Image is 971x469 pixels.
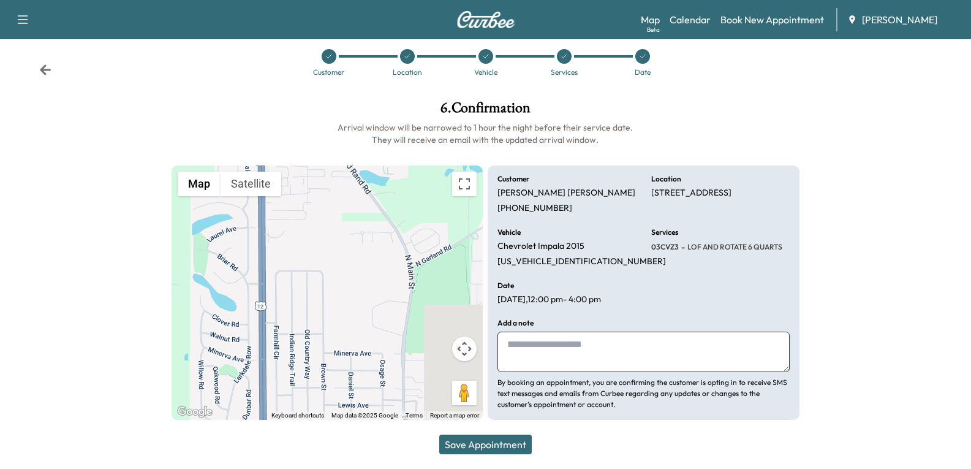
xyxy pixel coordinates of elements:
button: Keyboard shortcuts [271,411,324,420]
div: Location [393,69,422,76]
p: [US_VEHICLE_IDENTIFICATION_NUMBER] [497,256,666,267]
p: [PERSON_NAME] [PERSON_NAME] [497,188,635,199]
p: [DATE] , 12:00 pm - 4:00 pm [497,294,601,305]
button: Toggle fullscreen view [452,172,477,196]
h6: Location [651,175,681,183]
button: Save Appointment [439,435,532,454]
span: - [679,241,685,253]
div: Vehicle [474,69,497,76]
a: MapBeta [641,12,660,27]
div: Beta [647,25,660,34]
button: Show satellite imagery [221,172,281,196]
h6: Arrival window will be narrowed to 1 hour the night before their service date. They will receive ... [172,121,799,146]
p: Chevrolet Impala 2015 [497,241,584,252]
span: Map data ©2025 Google [331,412,398,419]
h6: Date [497,282,514,289]
h6: Customer [497,175,529,183]
div: Services [551,69,578,76]
h6: Add a note [497,319,534,327]
img: Curbee Logo [456,11,515,28]
h6: Services [651,229,678,236]
h6: Vehicle [497,229,521,236]
a: Open this area in Google Maps (opens a new window) [175,404,215,420]
p: [PHONE_NUMBER] [497,203,572,214]
div: Date [635,69,651,76]
button: Drag Pegman onto the map to open Street View [452,381,477,405]
img: Google [175,404,215,420]
div: Back [39,64,51,76]
a: Report a map error [430,412,479,419]
a: Book New Appointment [720,12,824,27]
p: By booking an appointment, you are confirming the customer is opting in to receive SMS text messa... [497,377,789,410]
button: Show street map [178,172,221,196]
a: Terms (opens in new tab) [406,412,423,419]
span: LOF AND ROTATE 6 QUARTS [685,242,782,252]
span: [PERSON_NAME] [862,12,937,27]
h1: 6 . Confirmation [172,101,799,121]
div: Customer [313,69,344,76]
a: Calendar [670,12,711,27]
p: [STREET_ADDRESS] [651,188,731,199]
button: Map camera controls [452,337,477,361]
span: 03CVZ3 [651,242,679,252]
